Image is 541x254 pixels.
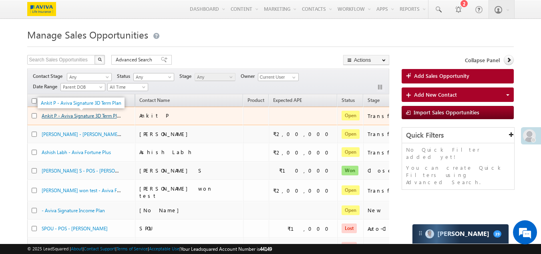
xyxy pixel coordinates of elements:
div: Closed - Won [368,167,448,174]
span: Lost [342,224,357,233]
span: [PERSON_NAME] S [139,167,204,174]
p: You can create Quick Filters using Advanced Search. [406,164,511,186]
span: Won [342,166,358,175]
span: SPOU [139,225,157,232]
p: No Quick Filter added yet! [406,146,511,161]
span: Collapse Panel [465,57,500,64]
span: Open [342,111,360,120]
a: Status [338,96,359,106]
span: Lost [342,242,357,252]
span: Expected APE [273,97,302,103]
a: Ankit P - Aviva Signature 3D Term Plan [41,100,121,106]
span: 44149 [260,246,272,252]
span: Stage [179,73,195,80]
div: Auto-Closed [368,243,448,250]
span: Advanced Search [116,56,155,63]
span: Import Sales Opportunities [414,109,479,116]
img: Custom Logo [27,2,56,16]
button: Actions [343,55,389,65]
span: Any [195,73,233,81]
a: Expected APE [269,96,306,106]
span: Open [342,147,360,157]
a: [PERSON_NAME] won test - Aviva Fortune Plus [42,187,141,193]
span: Product [247,97,264,103]
div: Transfer to Athena Failed [368,130,448,138]
div: Quick Filters [402,128,515,143]
span: Date Range [33,83,60,90]
a: [PERSON_NAME] S - POS - [PERSON_NAME] [42,167,136,174]
span: Add New Contact [414,91,457,98]
span: Open [342,129,360,139]
a: Acceptable Use [149,246,179,251]
div: ₹1,000 [288,243,334,250]
a: About [71,246,82,251]
span: Status [117,73,133,80]
div: ₹2,00,000 [273,130,334,138]
span: Any [67,73,109,81]
span: Manage Sales Opportunities [27,28,148,41]
span: Contact Stage [33,73,66,80]
div: Transfer to Athena Failed [368,187,448,194]
div: Transfer to Athena Failed [368,149,448,156]
span: Open [342,185,360,195]
a: Parent DOB [60,83,105,91]
a: Ashish Labh - Aviva Fortune Plus [42,149,111,155]
a: SPOU - POS - [PERSON_NAME] [42,226,108,232]
span: Your Leadsquared Account Number is [181,246,272,252]
span: [No Name] [139,243,183,250]
span: Add Sales Opportunity [414,72,469,79]
span: [PERSON_NAME] [139,130,192,137]
span: Open [342,205,360,215]
a: Any [133,73,174,81]
div: ₹10,000 [279,167,334,174]
input: Check all records [32,98,37,104]
input: Type to Search [258,73,299,81]
div: carter-dragCarter[PERSON_NAME]39 [412,224,509,244]
a: [PERSON_NAME] - [PERSON_NAME] Plus [42,130,129,137]
div: New [368,207,448,214]
span: Stage [368,97,380,103]
a: Terms of Service [117,246,148,251]
span: Any [134,73,172,81]
div: Auto-Closed [368,225,448,232]
span: [PERSON_NAME] won test [139,185,213,199]
span: Contact Name [135,96,174,106]
a: Ankit P - Aviva Signature 3D Term Plan [42,112,122,119]
span: All Time [108,83,146,91]
a: All Time [107,83,148,91]
a: Show All Items [288,73,298,81]
span: Ankit P [139,112,168,119]
span: 39 [493,230,501,238]
span: Parent DOB [61,83,103,91]
div: ₹2,00,000 [273,187,334,194]
a: Stage [364,96,384,106]
div: ₹2,00,000 [273,149,334,156]
a: - Aviva Signature Income Plan [42,207,105,213]
a: Contact Support [84,246,115,251]
div: Transfer to Athena Failed [368,112,448,120]
a: Any [195,73,235,81]
span: [No Name] [139,207,183,213]
span: Ashish Labh [139,148,193,155]
span: Owner [241,73,258,80]
a: Add Sales Opportunity [402,69,514,83]
span: © 2025 LeadSquared | | | | | [27,245,272,253]
div: ₹1,000 [288,225,334,232]
img: Search [98,57,102,61]
a: Any [67,73,112,81]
